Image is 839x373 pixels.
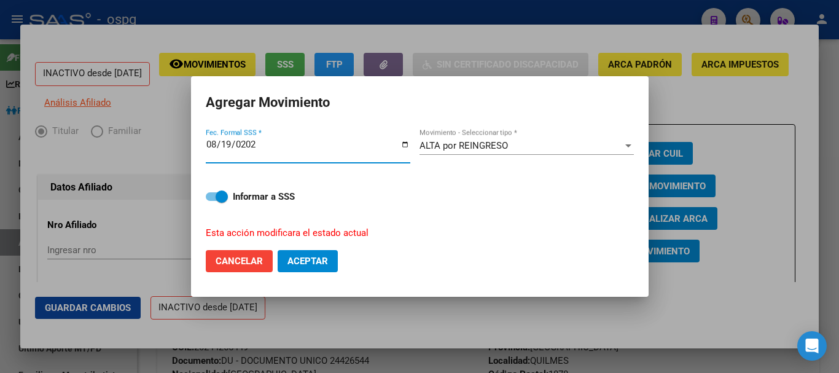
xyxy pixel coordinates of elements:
[419,140,508,151] span: ALTA por REINGRESO
[206,91,634,114] h2: Agregar Movimiento
[206,250,273,272] button: Cancelar
[278,250,338,272] button: Aceptar
[287,256,328,267] span: Aceptar
[216,256,263,267] span: Cancelar
[233,191,295,202] strong: Informar a SSS
[206,226,619,240] p: Esta acción modificara el estado actual
[797,331,827,361] div: Open Intercom Messenger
